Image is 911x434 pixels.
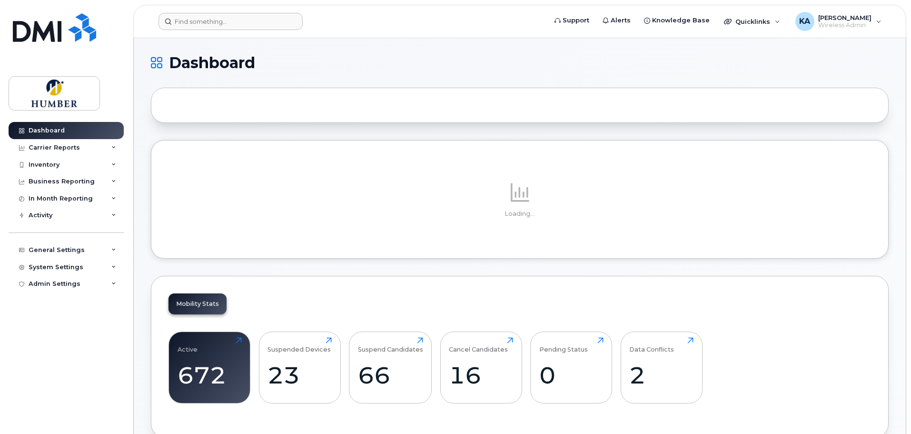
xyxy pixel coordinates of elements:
a: Active672 [178,337,242,398]
p: Loading... [168,210,871,218]
div: Cancel Candidates [449,337,508,353]
div: 66 [358,361,423,389]
span: Dashboard [169,56,255,70]
a: Suspend Candidates66 [358,337,423,398]
div: Data Conflicts [629,337,674,353]
div: Suspended Devices [267,337,331,353]
div: 0 [539,361,604,389]
a: Pending Status0 [539,337,604,398]
div: 23 [267,361,332,389]
div: 2 [629,361,693,389]
a: Suspended Devices23 [267,337,332,398]
div: Suspend Candidates [358,337,423,353]
a: Data Conflicts2 [629,337,693,398]
div: Pending Status [539,337,588,353]
div: 672 [178,361,242,389]
div: 16 [449,361,513,389]
div: Active [178,337,198,353]
a: Cancel Candidates16 [449,337,513,398]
